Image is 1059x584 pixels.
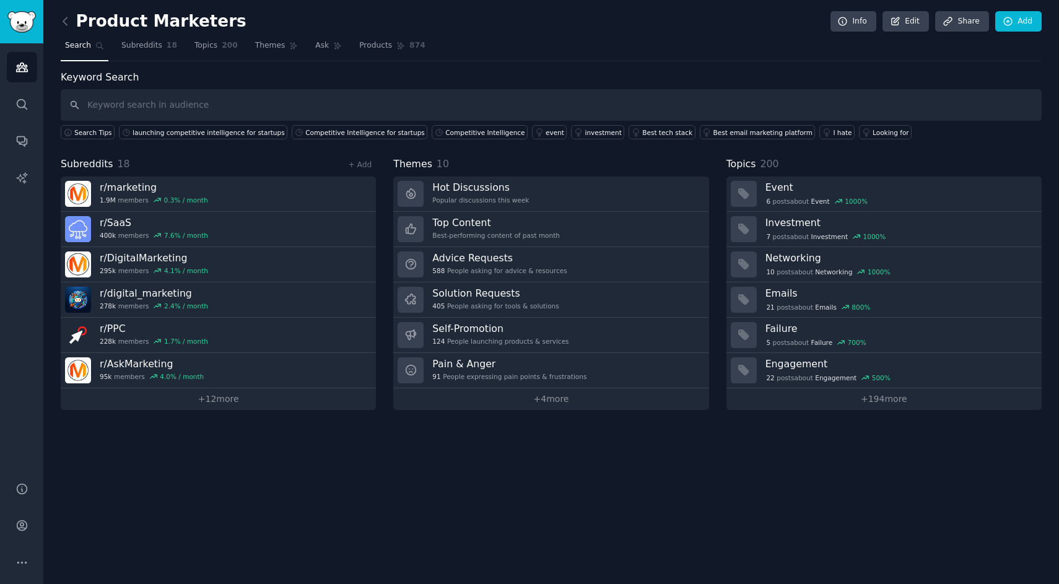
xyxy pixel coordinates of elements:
span: 405 [432,302,445,310]
a: +12more [61,388,376,410]
div: People asking for tools & solutions [432,302,559,310]
span: Search Tips [74,128,112,137]
a: Failure5postsaboutFailure700% [726,318,1042,353]
h3: Solution Requests [432,287,559,300]
span: Emails [815,303,837,312]
div: 1000 % [845,197,868,206]
a: Products874 [355,36,429,61]
label: Keyword Search [61,71,139,83]
h3: r/ marketing [100,181,208,194]
div: 1000 % [868,268,891,276]
div: event [546,128,564,137]
a: r/DigitalMarketing295kmembers4.1% / month [61,247,376,282]
div: members [100,337,208,346]
a: Subreddits18 [117,36,181,61]
span: Themes [393,157,432,172]
span: 18 [167,40,177,51]
h3: r/ SaaS [100,216,208,229]
a: +194more [726,388,1042,410]
div: I hate [833,128,852,137]
span: 18 [118,158,130,170]
img: GummySearch logo [7,11,36,33]
div: Best tech stack [642,128,692,137]
span: 6 [766,197,770,206]
img: digital_marketing [65,287,91,313]
span: 228k [100,337,116,346]
h3: Pain & Anger [432,357,586,370]
span: Ask [315,40,329,51]
a: Event6postsaboutEvent1000% [726,177,1042,212]
a: Looking for [859,125,912,139]
a: investment [571,125,624,139]
a: Top ContentBest-performing content of past month [393,212,708,247]
h3: r/ AskMarketing [100,357,204,370]
h3: Self-Promotion [432,322,569,335]
span: Investment [811,232,848,241]
span: 124 [432,337,445,346]
span: 295k [100,266,116,275]
div: People asking for advice & resources [432,266,567,275]
a: Topics200 [190,36,242,61]
span: 7 [766,232,770,241]
div: People expressing pain points & frustrations [432,372,586,381]
div: 700 % [848,338,866,347]
div: Best-performing content of past month [432,231,560,240]
span: 200 [760,158,778,170]
h3: Networking [765,251,1033,264]
img: marketing [65,181,91,207]
a: Solution Requests405People asking for tools & solutions [393,282,708,318]
h3: Emails [765,287,1033,300]
div: 1.7 % / month [164,337,208,346]
a: Self-Promotion124People launching products & services [393,318,708,353]
img: PPC [65,322,91,348]
div: members [100,266,208,275]
a: Advice Requests588People asking for advice & resources [393,247,708,282]
div: 1000 % [863,232,886,241]
a: Competitive Intelligence [432,125,528,139]
div: post s about [765,196,869,207]
h3: r/ DigitalMarketing [100,251,208,264]
a: Search [61,36,108,61]
div: investment [585,128,621,137]
span: 91 [432,372,440,381]
div: Competitive Intelligence [445,128,525,137]
a: Pain & Anger91People expressing pain points & frustrations [393,353,708,388]
div: members [100,196,208,204]
div: 7.6 % / month [164,231,208,240]
span: 1.9M [100,196,116,204]
div: post s about [765,266,892,277]
a: Networking10postsaboutNetworking1000% [726,247,1042,282]
button: Search Tips [61,125,115,139]
span: 10 [437,158,449,170]
div: Competitive Intelligence for startups [305,128,425,137]
span: 400k [100,231,116,240]
h3: Hot Discussions [432,181,529,194]
div: members [100,302,208,310]
a: launching competitive intelligence for startups [119,125,287,139]
a: Share [935,11,988,32]
a: r/digital_marketing278kmembers2.4% / month [61,282,376,318]
a: +4more [393,388,708,410]
div: post s about [765,337,868,348]
a: Investment7postsaboutInvestment1000% [726,212,1042,247]
span: 278k [100,302,116,310]
span: 22 [766,373,774,382]
span: 874 [409,40,425,51]
div: members [100,372,204,381]
h3: Failure [765,322,1033,335]
h3: Engagement [765,357,1033,370]
a: Emails21postsaboutEmails800% [726,282,1042,318]
div: Looking for [873,128,909,137]
a: Ask [311,36,346,61]
a: r/AskMarketing95kmembers4.0% / month [61,353,376,388]
a: Add [995,11,1042,32]
a: + Add [348,160,372,169]
span: Failure [811,338,833,347]
a: Best email marketing platform [700,125,816,139]
div: 0.3 % / month [164,196,208,204]
h3: Investment [765,216,1033,229]
a: r/marketing1.9Mmembers0.3% / month [61,177,376,212]
div: post s about [765,231,887,242]
div: launching competitive intelligence for startups [133,128,285,137]
a: I hate [819,125,855,139]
